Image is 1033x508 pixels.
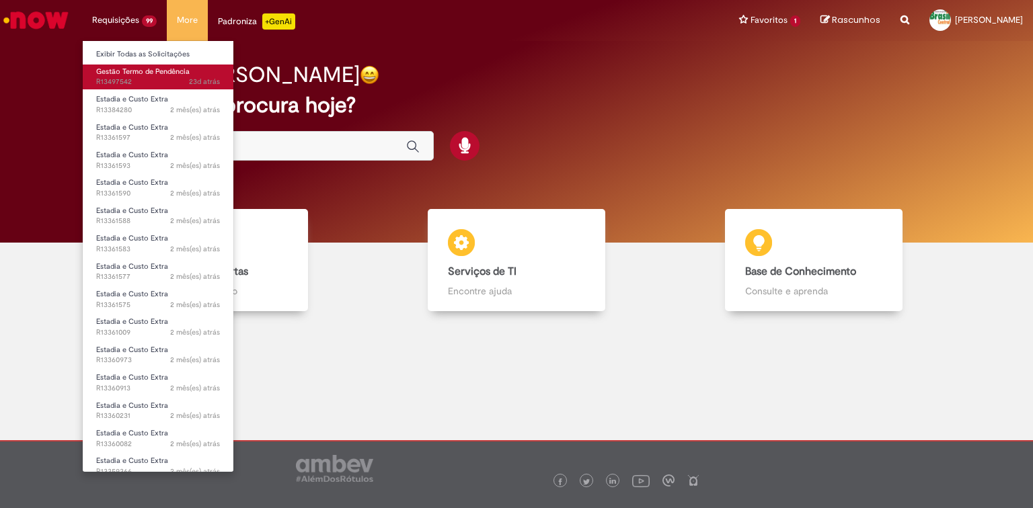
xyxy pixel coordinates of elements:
[96,271,220,282] span: R13361577
[96,244,220,255] span: R13361583
[832,13,880,26] span: Rascunhos
[557,478,564,485] img: logo_footer_facebook.png
[96,188,220,199] span: R13361590
[448,265,516,278] b: Serviços de TI
[170,383,220,393] span: 2 mês(es) atrás
[296,455,373,482] img: logo_footer_ambev_rotulo_gray.png
[170,466,220,476] time: 06/08/2025 12:07:35
[96,345,168,355] span: Estadia e Custo Extra
[96,122,168,132] span: Estadia e Custo Extra
[83,92,233,117] a: Aberto R13384280 : Estadia e Custo Extra
[170,411,220,421] span: 2 mês(es) atrás
[96,355,220,366] span: R13360973
[583,478,590,485] img: logo_footer_twitter.png
[96,161,220,171] span: R13361593
[170,188,220,198] time: 06/08/2025 19:51:17
[96,466,220,477] span: R13359366
[170,327,220,337] time: 06/08/2025 16:45:55
[177,13,198,27] span: More
[96,206,168,216] span: Estadia e Custo Extra
[170,439,220,449] span: 2 mês(es) atrás
[170,132,220,142] span: 2 mês(es) atrás
[170,271,220,282] span: 2 mês(es) atrás
[83,204,233,228] a: Aberto R13361588 : Estadia e Custo Extra
[83,370,233,395] a: Aberto R13360913 : Estadia e Custo Extra
[96,316,168,327] span: Estadia e Custo Extra
[632,472,650,489] img: logo_footer_youtube.png
[96,261,168,271] span: Estadia e Custo Extra
[448,284,586,298] p: Encontre ajuda
[83,343,233,368] a: Aberto R13360973 : Estadia e Custo Extra
[96,327,220,338] span: R13361009
[189,77,220,87] time: 08/09/2025 14:54:32
[96,105,220,116] span: R13384280
[170,244,220,254] time: 06/08/2025 19:44:33
[83,65,233,89] a: Aberto R13497542 : Gestão Termo de Pendência
[170,300,220,310] span: 2 mês(es) atrás
[170,105,220,115] span: 2 mês(es) atrás
[170,411,220,421] time: 06/08/2025 14:53:28
[102,93,931,117] h2: O que você procura hoje?
[170,271,220,282] time: 06/08/2025 19:40:31
[170,355,220,365] span: 2 mês(es) atrás
[687,474,699,486] img: logo_footer_naosei.png
[820,14,880,27] a: Rascunhos
[82,40,234,472] ul: Requisições
[1,7,71,34] img: ServiceNow
[83,231,233,256] a: Aberto R13361583 : Estadia e Custo Extra
[170,466,220,476] span: 2 mês(es) atrás
[170,132,220,142] time: 06/08/2025 20:02:48
[92,13,139,27] span: Requisições
[170,216,220,226] span: 2 mês(es) atrás
[83,120,233,145] a: Aberto R13361597 : Estadia e Custo Extra
[96,383,220,394] span: R13360913
[83,175,233,200] a: Aberto R13361590 : Estadia e Custo Extra
[96,94,168,104] span: Estadia e Custo Extra
[96,411,220,421] span: R13360231
[170,216,220,226] time: 06/08/2025 19:48:31
[665,209,962,312] a: Base de Conhecimento Consulte e aprenda
[745,284,883,298] p: Consulte e aprenda
[96,177,168,187] span: Estadia e Custo Extra
[83,454,233,478] a: Aberto R13359366 : Estadia e Custo Extra
[955,14,1023,26] span: [PERSON_NAME]
[360,65,379,85] img: happy-face.png
[96,77,220,87] span: R13497542
[790,15,800,27] span: 1
[189,77,220,87] span: 23d atrás
[96,67,190,77] span: Gestão Termo de Pendência
[170,355,220,365] time: 06/08/2025 16:41:19
[745,265,856,278] b: Base de Conhecimento
[96,216,220,226] span: R13361588
[83,259,233,284] a: Aberto R13361577 : Estadia e Custo Extra
[83,287,233,312] a: Aberto R13361575 : Estadia e Custo Extra
[96,300,220,310] span: R13361575
[96,150,168,160] span: Estadia e Custo Extra
[83,148,233,173] a: Aberto R13361593 : Estadia e Custo Extra
[170,161,220,171] span: 2 mês(es) atrás
[170,439,220,449] time: 06/08/2025 14:36:06
[170,327,220,337] span: 2 mês(es) atrás
[170,300,220,310] time: 06/08/2025 19:37:07
[751,13,788,27] span: Favoritos
[83,398,233,423] a: Aberto R13360231 : Estadia e Custo Extra
[96,132,220,143] span: R13361597
[96,400,168,411] span: Estadia e Custo Extra
[170,161,220,171] time: 06/08/2025 19:54:28
[83,47,233,62] a: Exibir Todas as Solicitações
[151,265,248,278] b: Catálogo de Ofertas
[96,233,168,243] span: Estadia e Custo Extra
[96,289,168,299] span: Estadia e Custo Extra
[96,372,168,382] span: Estadia e Custo Extra
[142,15,157,27] span: 99
[662,474,675,486] img: logo_footer_workplace.png
[170,383,220,393] time: 06/08/2025 16:33:43
[83,314,233,339] a: Aberto R13361009 : Estadia e Custo Extra
[262,13,295,30] p: +GenAi
[96,428,168,438] span: Estadia e Custo Extra
[96,456,168,466] span: Estadia e Custo Extra
[71,209,368,312] a: Catálogo de Ofertas Abra uma solicitação
[170,188,220,198] span: 2 mês(es) atrás
[170,105,220,115] time: 08/08/2025 16:06:02
[83,426,233,451] a: Aberto R13360082 : Estadia e Custo Extra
